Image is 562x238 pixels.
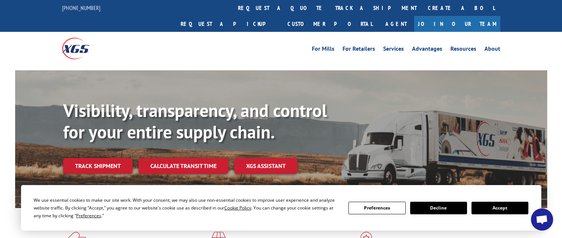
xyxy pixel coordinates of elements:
a: For Mills [312,46,334,54]
a: Resources [450,46,476,54]
div: We use essential cookies to make our site work. With your consent, we may also use non-essential ... [34,196,340,219]
a: Calculate transit time [139,158,228,174]
div: Open chat [531,208,553,231]
a: Request a pickup [175,16,282,32]
a: Join Our Team [414,16,500,32]
span: Preferences [76,212,101,219]
a: Agent [378,16,414,32]
a: [PHONE_NUMBER] [62,4,101,11]
div: Cookie Consent Prompt [21,185,541,231]
button: Decline [410,202,467,214]
button: Preferences [348,202,405,214]
a: Customer Portal [282,16,378,32]
a: Advantages [412,46,442,54]
button: Accept [471,202,528,214]
a: About [484,46,500,54]
a: XGS ASSISTANT [234,158,297,174]
span: Cookie Policy [224,205,251,211]
a: For Retailers [343,46,375,54]
a: Track shipment [63,158,133,174]
a: Services [383,46,404,54]
b: Visibility, transparency, and control for your entire supply chain. [63,99,327,143]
